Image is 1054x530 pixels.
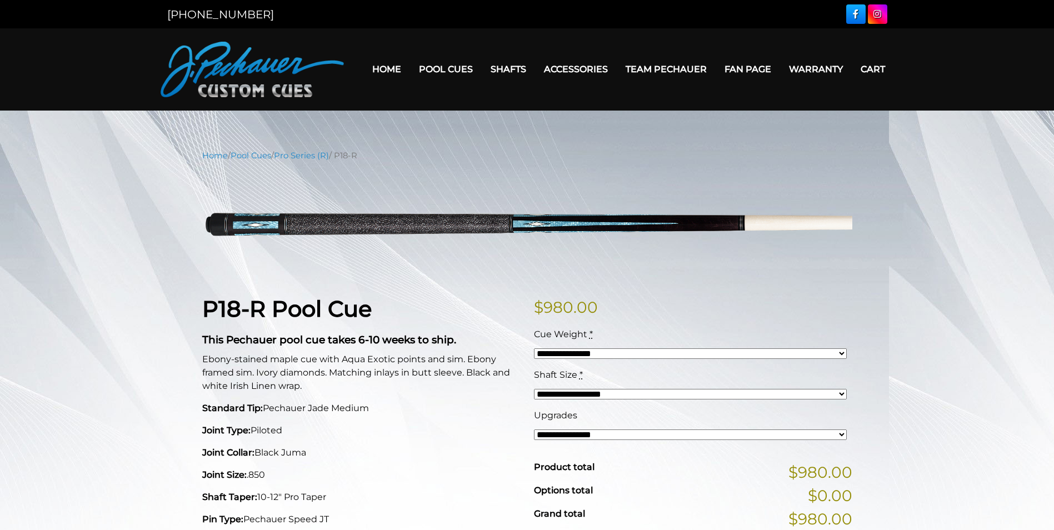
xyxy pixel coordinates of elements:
a: Pool Cues [410,55,482,83]
span: Grand total [534,508,585,519]
img: p18-R.png [202,170,852,278]
a: Team Pechauer [617,55,716,83]
strong: Joint Size: [202,469,247,480]
span: Upgrades [534,410,577,421]
a: Pro Series (R) [274,151,329,161]
a: Pool Cues [231,151,271,161]
p: Piloted [202,424,521,437]
span: Cue Weight [534,329,587,339]
span: $ [534,298,543,317]
strong: P18-R Pool Cue [202,295,372,322]
span: Product total [534,462,595,472]
a: Fan Page [716,55,780,83]
strong: Standard Tip: [202,403,263,413]
strong: This Pechauer pool cue takes 6-10 weeks to ship. [202,333,456,346]
img: Pechauer Custom Cues [161,42,344,97]
a: Home [202,151,228,161]
p: 10-12" Pro Taper [202,491,521,504]
a: Cart [852,55,894,83]
a: Shafts [482,55,535,83]
p: Black Juma [202,446,521,459]
nav: Breadcrumb [202,149,852,162]
strong: Shaft Taper: [202,492,257,502]
a: [PHONE_NUMBER] [167,8,274,21]
bdi: 980.00 [534,298,598,317]
strong: Pin Type: [202,514,243,524]
p: Pechauer Jade Medium [202,402,521,415]
p: Pechauer Speed JT [202,513,521,526]
span: Shaft Size [534,369,577,380]
p: .850 [202,468,521,482]
a: Accessories [535,55,617,83]
a: Home [363,55,410,83]
span: $980.00 [788,461,852,484]
strong: Joint Collar: [202,447,254,458]
span: Options total [534,485,593,496]
p: Ebony-stained maple cue with Aqua Exotic points and sim. Ebony framed sim. Ivory diamonds. Matchi... [202,353,521,393]
span: $0.00 [808,484,852,507]
abbr: required [580,369,583,380]
a: Warranty [780,55,852,83]
strong: Joint Type: [202,425,251,436]
abbr: required [590,329,593,339]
